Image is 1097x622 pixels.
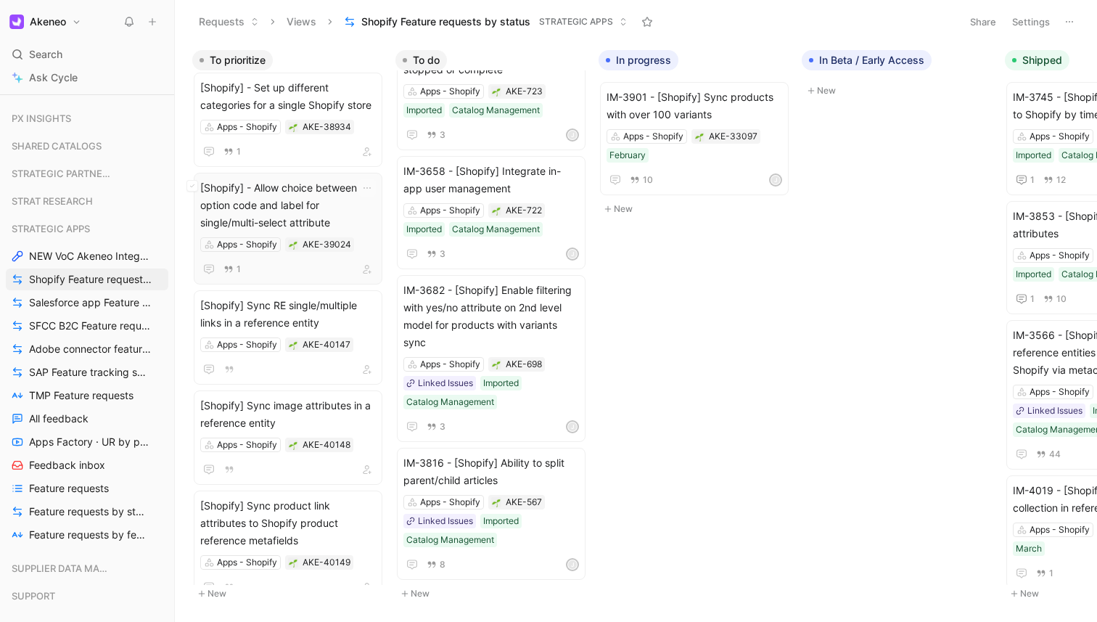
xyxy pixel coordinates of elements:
[1049,569,1053,578] span: 1
[192,585,384,602] button: New
[771,175,781,185] div: J
[288,240,298,250] button: 🌱
[491,359,501,369] div: 🌱
[567,249,578,259] div: J
[1049,450,1061,459] span: 44
[6,585,168,611] div: SUPPORT
[491,86,501,97] button: 🌱
[567,560,578,570] div: J
[695,133,704,142] img: 🌱
[200,297,376,332] span: [Shopify] Sync RE single/multiple links in a reference entity
[397,156,586,269] a: IM-3658 - [Shopify] Integrate in-app user managementApps - ShopifyImportedCatalog Management3J
[397,275,586,442] a: IM-3682 - [Shopify] Enable filtering with yes/no attribute on 2nd level model for products with v...
[483,514,519,528] div: Imported
[424,127,448,143] button: 3
[1005,50,1069,70] button: Shipped
[6,107,168,134] div: PX INSIGHTS
[12,561,112,576] span: SUPPLIER DATA MANAGER
[288,557,298,568] div: 🌱
[627,172,656,188] button: 10
[492,499,501,507] img: 🌱
[1056,295,1067,303] span: 10
[29,365,149,380] span: SAP Feature tracking status
[1030,523,1090,537] div: Apps - Shopify
[12,221,90,236] span: STRATEGIC APPS
[289,441,297,450] img: 🌱
[616,53,671,67] span: In progress
[397,448,586,580] a: IM-3816 - [Shopify] Ability to split parent/child articlesApps - ShopifyLinked IssuesImportedCata...
[452,103,540,118] div: Catalog Management
[403,282,579,351] span: IM-3682 - [Shopify] Enable filtering with yes/no attribute on 2nd level model for products with v...
[289,123,297,132] img: 🌱
[29,528,149,542] span: Feature requests by feature
[217,337,277,352] div: Apps - Shopify
[6,431,168,453] a: Apps Factory · UR by project
[29,319,152,333] span: SFCC B2C Feature requests by status
[1030,385,1090,399] div: Apps - Shopify
[6,557,168,579] div: SUPPLIER DATA MANAGER
[964,12,1003,32] button: Share
[492,88,501,97] img: 🌱
[403,454,579,489] span: IM-3816 - [Shopify] Ability to split parent/child articles
[288,122,298,132] button: 🌱
[440,422,445,431] span: 3
[6,385,168,406] a: TMP Feature requests
[1056,176,1066,184] span: 12
[6,501,168,523] a: Feature requests by status
[492,207,501,216] img: 🌱
[194,73,382,167] a: [Shopify] - Set up different categories for a single Shopify storeApps - Shopify1
[12,166,112,181] span: STRATEGIC PARTNERSHIP
[1030,176,1035,184] span: 1
[6,218,168,240] div: STRATEGIC APPS
[186,44,390,610] div: To prioritizeNew
[6,107,168,129] div: PX INSIGHTS
[1013,290,1038,308] button: 1
[210,53,266,67] span: To prioritize
[424,557,448,573] button: 8
[237,147,241,156] span: 1
[452,222,540,237] div: Catalog Management
[6,67,168,89] a: Ask Cycle
[709,129,757,144] div: AKE-33097
[397,20,586,150] a: IM-3657 - [Shopify] Send an email notification when the sync is stopped or completeApps - Shopify...
[6,245,168,267] a: NEW VoC Akeneo Integration Apps
[194,173,382,285] a: [Shopify] - Allow choice between option code and label for single/multi-select attributeApps - Sh...
[491,205,501,216] button: 🌱
[6,163,168,184] div: STRATEGIC PARTNERSHIP
[1030,129,1090,144] div: Apps - Shopify
[6,269,168,290] a: Shopify Feature requests by status
[12,139,102,153] span: SHARED CATALOGS
[303,438,350,452] div: AKE-40148
[6,44,168,65] div: Search
[194,491,382,602] a: [Shopify] Sync product link attributes to Shopify product reference metafieldsApps - Shopify
[217,237,277,252] div: Apps - Shopify
[289,341,297,350] img: 🌱
[418,376,473,390] div: Linked Issues
[6,190,168,212] div: STRAT RESEARCH
[303,237,351,252] div: AKE-39024
[192,50,273,70] button: To prioritize
[221,261,244,277] button: 1
[802,82,993,99] button: New
[1027,404,1082,418] div: Linked Issues
[1033,446,1064,462] button: 44
[221,144,244,160] button: 1
[420,84,480,99] div: Apps - Shopify
[424,246,448,262] button: 3
[406,222,442,237] div: Imported
[288,340,298,350] div: 🌱
[29,504,149,519] span: Feature requests by status
[1030,248,1090,263] div: Apps - Shopify
[217,120,277,134] div: Apps - Shopify
[1022,53,1062,67] span: Shipped
[694,131,704,142] div: 🌱
[337,11,634,33] button: Shopify Feature requests by statusSTRATEGIC APPS
[29,69,78,86] span: Ask Cycle
[491,497,501,507] button: 🌱
[593,44,796,225] div: In progressNew
[289,559,297,568] img: 🌱
[29,388,133,403] span: TMP Feature requests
